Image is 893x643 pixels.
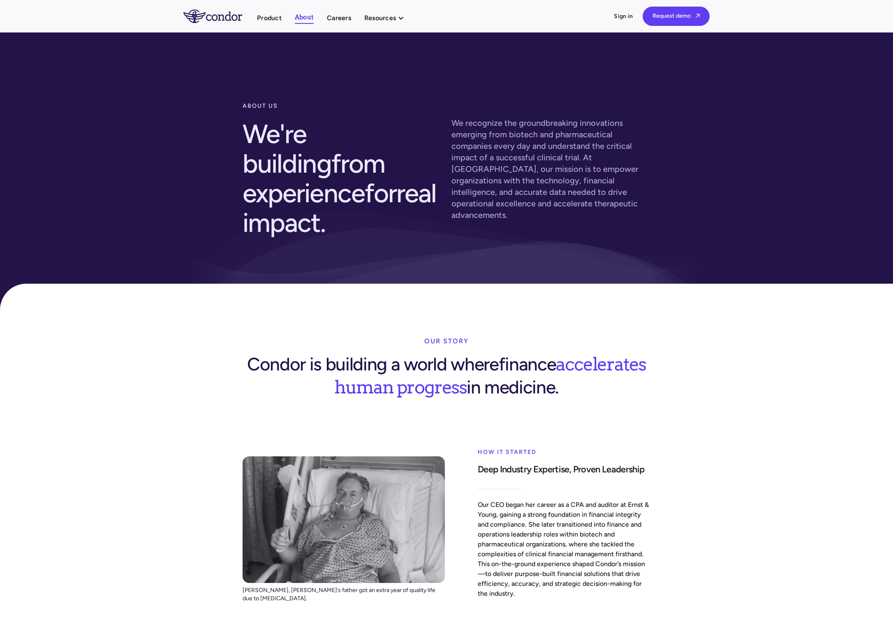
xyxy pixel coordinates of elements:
div: Resources [364,12,412,23]
h2: We're building for [243,114,442,243]
div: Condor is building a world where in medicine. [243,349,650,399]
a: Sign in [614,12,633,21]
span:  [696,13,700,19]
p: Our CEO began her career as a CPA and auditor at Ernst & Young, gaining a strong foundation in fi... [478,500,650,599]
p: We recognize the groundbreaking innovations emerging from biotech and pharmaceutical companies ev... [451,117,650,221]
a: Product [257,12,282,23]
a: Request demo [643,7,710,26]
div: our story [424,333,469,349]
div: about us [243,98,442,114]
div: How it started [478,444,650,460]
div: Resources [364,12,396,23]
span: finance [499,353,556,375]
a: About [295,12,314,24]
a: Careers [327,12,351,23]
span: accelerates human progress [334,350,646,398]
a: home [183,9,257,23]
span: from experience [243,148,385,209]
strong: Deep Industry Expertise, Proven Leadership [478,464,644,475]
div: [PERSON_NAME], [PERSON_NAME]’s father got an extra year of quality life due to [MEDICAL_DATA]. [243,586,445,603]
span: real impact. [243,177,436,238]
